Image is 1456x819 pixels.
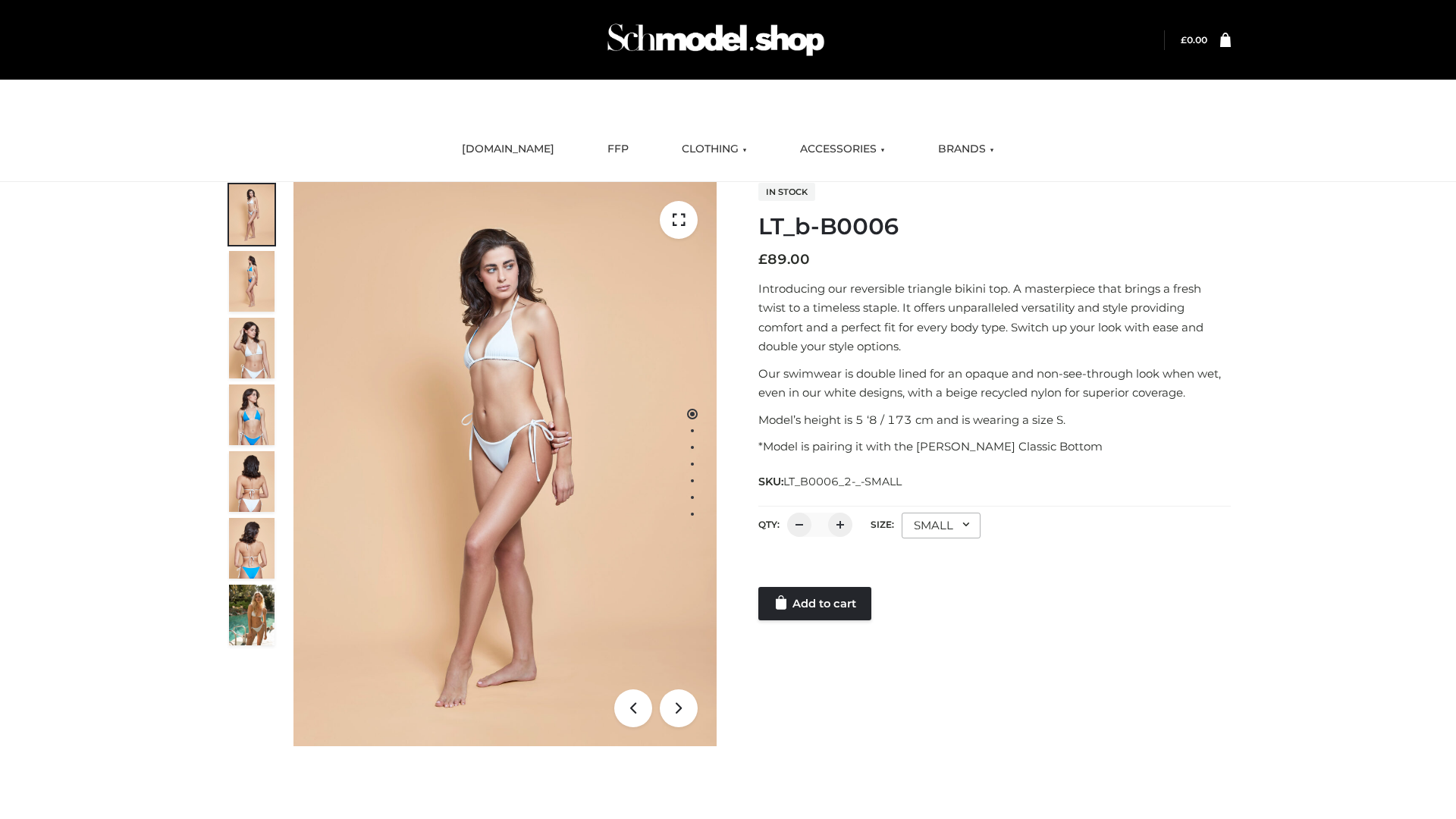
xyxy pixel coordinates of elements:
[789,133,896,166] a: ACCESSORIES
[758,251,810,268] bdi: 89.00
[229,518,275,579] img: ArielClassicBikiniTop_CloudNine_AzureSky_OW114ECO_8-scaled.jpg
[758,587,871,620] a: Add to cart
[758,364,1231,403] p: Our swimwear is double lined for an opaque and non-see-through look when wet, even in our white d...
[1181,34,1207,45] a: £0.00
[229,318,275,378] img: ArielClassicBikiniTop_CloudNine_AzureSky_OW114ECO_3-scaled.jpg
[927,133,1006,166] a: BRANDS
[758,213,1231,240] h1: LT_b-B0006
[758,519,780,530] label: QTY:
[1181,34,1207,45] bdi: 0.00
[229,451,275,512] img: ArielClassicBikiniTop_CloudNine_AzureSky_OW114ECO_7-scaled.jpg
[902,513,981,538] div: SMALL
[229,585,275,645] img: Arieltop_CloudNine_AzureSky2.jpg
[450,133,566,166] a: [DOMAIN_NAME]
[758,437,1231,457] p: *Model is pairing it with the [PERSON_NAME] Classic Bottom
[229,384,275,445] img: ArielClassicBikiniTop_CloudNine_AzureSky_OW114ECO_4-scaled.jpg
[783,475,902,488] span: LT_B0006_2-_-SMALL
[758,183,815,201] span: In stock
[229,251,275,312] img: ArielClassicBikiniTop_CloudNine_AzureSky_OW114ECO_2-scaled.jpg
[758,410,1231,430] p: Model’s height is 5 ‘8 / 173 cm and is wearing a size S.
[758,279,1231,356] p: Introducing our reversible triangle bikini top. A masterpiece that brings a fresh twist to a time...
[871,519,894,530] label: Size:
[596,133,640,166] a: FFP
[758,472,903,491] span: SKU:
[293,182,717,746] img: ArielClassicBikiniTop_CloudNine_AzureSky_OW114ECO_1
[229,184,275,245] img: ArielClassicBikiniTop_CloudNine_AzureSky_OW114ECO_1-scaled.jpg
[670,133,758,166] a: CLOTHING
[602,10,830,70] img: Schmodel Admin 964
[758,251,767,268] span: £
[1181,34,1187,45] span: £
